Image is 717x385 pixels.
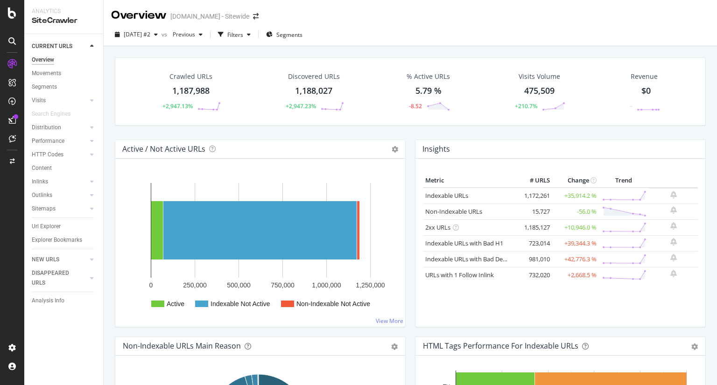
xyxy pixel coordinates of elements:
[111,7,167,23] div: Overview
[276,31,302,39] span: Segments
[425,191,468,200] a: Indexable URLs
[123,174,398,319] svg: A chart.
[425,239,503,247] a: Indexable URLs with Bad H1
[32,82,57,92] div: Segments
[685,353,708,376] iframe: Intercom live chat
[32,204,87,214] a: Sitemaps
[515,102,537,110] div: +210.7%
[32,150,63,160] div: HTTP Codes
[295,85,332,97] div: 1,188,027
[32,222,61,231] div: Url Explorer
[515,174,552,188] th: # URLS
[32,177,48,187] div: Inlinks
[169,72,212,81] div: Crawled URLs
[515,251,552,267] td: 981,010
[515,219,552,235] td: 1,185,127
[32,222,97,231] a: Url Explorer
[172,85,210,97] div: 1,187,988
[162,102,193,110] div: +2,947.13%
[32,123,61,133] div: Distribution
[391,343,398,350] div: gear
[227,31,243,39] div: Filters
[32,177,87,187] a: Inlinks
[631,72,658,81] span: Revenue
[425,271,494,279] a: URLs with 1 Follow Inlink
[296,300,370,308] text: Non-Indexable Not Active
[32,235,82,245] div: Explorer Bookmarks
[409,102,422,110] div: -8.52
[32,163,97,173] a: Content
[32,268,87,288] a: DISAPPEARED URLS
[415,85,442,97] div: 5.79 %
[670,191,677,198] div: bell-plus
[670,270,677,277] div: bell-plus
[32,55,54,65] div: Overview
[691,343,698,350] div: gear
[356,281,385,289] text: 1,250,000
[111,27,162,42] button: [DATE] #2
[32,296,64,306] div: Analysis Info
[519,72,560,81] div: Visits Volume
[170,12,249,21] div: [DOMAIN_NAME] - Sitewide
[32,7,96,15] div: Analytics
[32,163,52,173] div: Content
[32,96,87,105] a: Visits
[149,281,153,289] text: 0
[670,254,677,261] div: bell-plus
[32,69,61,78] div: Movements
[169,30,195,38] span: Previous
[32,190,52,200] div: Outlinks
[169,27,206,42] button: Previous
[214,27,254,42] button: Filters
[32,82,97,92] a: Segments
[271,281,295,289] text: 750,000
[32,204,56,214] div: Sitemaps
[407,72,450,81] div: % Active URLs
[32,42,72,51] div: CURRENT URLS
[425,223,450,231] a: 2xx URLs
[423,174,515,188] th: Metric
[286,102,316,110] div: +2,947.23%
[288,72,340,81] div: Discovered URLs
[262,27,306,42] button: Segments
[32,296,97,306] a: Analysis Info
[32,123,87,133] a: Distribution
[32,15,96,26] div: SiteCrawler
[376,317,403,325] a: View More
[524,85,555,97] div: 475,509
[122,143,205,155] h4: Active / Not Active URLs
[167,300,184,308] text: Active
[552,235,599,251] td: +39,344.3 %
[552,251,599,267] td: +42,776.3 %
[32,69,97,78] a: Movements
[425,207,482,216] a: Non-Indexable URLs
[423,341,578,350] div: HTML Tags Performance for Indexable URLs
[183,281,207,289] text: 250,000
[32,136,64,146] div: Performance
[32,235,97,245] a: Explorer Bookmarks
[552,203,599,219] td: -56.0 %
[312,281,341,289] text: 1,000,000
[515,235,552,251] td: 723,014
[422,143,450,155] h4: Insights
[32,96,46,105] div: Visits
[599,174,649,188] th: Trend
[670,222,677,230] div: bell-plus
[124,30,150,38] span: 2025 Aug. 21st #2
[425,255,527,263] a: Indexable URLs with Bad Description
[670,238,677,245] div: bell-plus
[32,136,87,146] a: Performance
[552,219,599,235] td: +10,946.0 %
[552,188,599,204] td: +35,914.2 %
[211,300,270,308] text: Indexable Not Active
[253,13,259,20] div: arrow-right-arrow-left
[32,268,79,288] div: DISAPPEARED URLS
[227,281,251,289] text: 500,000
[32,190,87,200] a: Outlinks
[32,255,59,265] div: NEW URLS
[32,150,87,160] a: HTTP Codes
[162,30,169,38] span: vs
[670,206,677,214] div: bell-plus
[552,267,599,283] td: +2,668.5 %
